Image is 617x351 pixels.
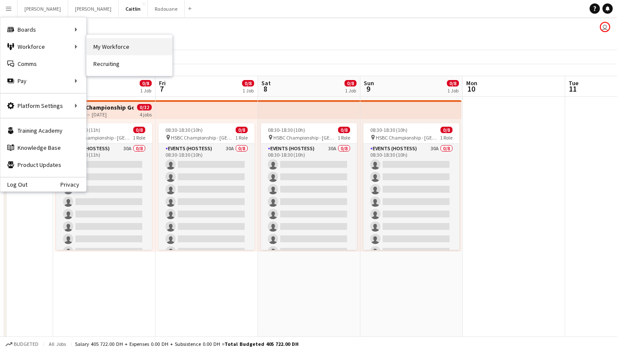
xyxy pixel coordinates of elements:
span: 0/8 [140,80,152,86]
app-job-card: 08:30-18:30 (10h)0/8 HSBC Championship - [GEOGRAPHIC_DATA]1 RoleEvents (Hostess)30A0/808:30-18:30... [159,123,255,250]
span: 1 Role [338,134,350,141]
span: All jobs [47,341,68,347]
button: [PERSON_NAME] [18,0,68,17]
a: Log Out [0,181,27,188]
h3: HSBC Championship Golf [70,104,134,111]
a: Training Academy [0,122,86,139]
span: HSBC Championship - [GEOGRAPHIC_DATA] [376,134,440,141]
div: Pay [0,72,86,89]
div: 1 Job [243,87,254,94]
app-job-card: 07:30-18:30 (11h)0/8 HSBC Championship - [GEOGRAPHIC_DATA]1 RoleEvents (Hostess)30A0/807:30-18:30... [56,123,152,250]
div: 1 Job [447,87,458,94]
span: 08:30-18:30 (10h) [370,127,407,133]
app-job-card: 08:30-18:30 (10h)0/8 HSBC Championship - [GEOGRAPHIC_DATA]1 RoleEvents (Hostess)30A0/808:30-18:30... [261,123,357,250]
app-card-role: Events (Hostess)30A0/807:30-18:30 (11h) [56,144,152,260]
span: 1 Role [440,134,452,141]
button: Radouane [148,0,185,17]
span: 0/8 [236,127,248,133]
button: [PERSON_NAME] [68,0,119,17]
div: 1 Job [140,87,151,94]
span: 1 Role [235,134,248,141]
app-job-card: 08:30-18:30 (10h)0/8 HSBC Championship - [GEOGRAPHIC_DATA]1 RoleEvents (Hostess)30A0/808:30-18:30... [363,123,459,250]
a: Product Updates [0,156,86,173]
span: Sat [261,79,271,87]
span: Mon [466,79,477,87]
app-card-role: Events (Hostess)30A0/808:30-18:30 (10h) [363,144,459,260]
span: 0/8 [440,127,452,133]
span: Total Budgeted 405 722.00 DH [225,341,299,347]
span: 0/8 [344,80,356,86]
span: HSBC Championship - [GEOGRAPHIC_DATA] [273,134,338,141]
app-card-role: Events (Hostess)30A0/808:30-18:30 (10h) [159,144,255,260]
span: 08:30-18:30 (10h) [165,127,203,133]
div: [DATE] → [DATE] [70,111,134,118]
span: 08:30-18:30 (10h) [268,127,305,133]
a: Recruiting [87,55,172,72]
span: 0/8 [242,80,254,86]
span: 0/8 [447,80,459,86]
span: 10 [465,84,477,94]
a: Privacy [60,181,86,188]
div: Salary 405 722.00 DH + Expenses 0.00 DH + Subsistence 0.00 DH = [75,341,299,347]
div: Platform Settings [0,97,86,114]
span: Sun [364,79,374,87]
app-user-avatar: Caitlin Aldendorff [600,22,610,32]
div: 4 jobs [140,110,152,118]
span: 1 Role [133,134,145,141]
span: HSBC Championship - [GEOGRAPHIC_DATA] [171,134,235,141]
div: 1 Job [345,87,356,94]
span: 0/8 [133,127,145,133]
span: 8 [260,84,271,94]
app-card-role: Events (Hostess)30A0/808:30-18:30 (10h) [261,144,357,260]
span: Tue [569,79,578,87]
span: 11 [567,84,578,94]
span: HSBC Championship - [GEOGRAPHIC_DATA] [69,134,133,141]
span: 9 [362,84,374,94]
span: Fri [159,79,166,87]
span: Budgeted [14,341,39,347]
a: Knowledge Base [0,139,86,156]
span: 0/8 [338,127,350,133]
div: Boards [0,21,86,38]
span: 7 [158,84,166,94]
span: 0/32 [137,104,152,110]
a: My Workforce [87,38,172,55]
button: Caitlin [119,0,148,17]
div: Workforce [0,38,86,55]
a: Comms [0,55,86,72]
button: Budgeted [4,339,40,349]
